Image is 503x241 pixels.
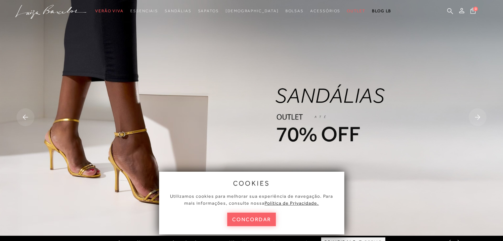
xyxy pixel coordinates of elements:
[347,5,365,17] a: categoryNavScreenReaderText
[165,9,191,13] span: Sandálias
[285,9,304,13] span: Bolsas
[310,9,340,13] span: Acessórios
[95,5,124,17] a: categoryNavScreenReaderText
[468,7,478,16] button: 0
[227,213,276,226] button: concordar
[130,9,158,13] span: Essenciais
[198,5,219,17] a: categoryNavScreenReaderText
[347,9,365,13] span: Outlet
[473,7,478,11] span: 0
[372,5,391,17] a: BLOG LB
[233,180,270,187] span: cookies
[170,193,333,206] span: Utilizamos cookies para melhorar sua experiência de navegação. Para mais informações, consulte nossa
[372,9,391,13] span: BLOG LB
[285,5,304,17] a: categoryNavScreenReaderText
[310,5,340,17] a: categoryNavScreenReaderText
[130,5,158,17] a: categoryNavScreenReaderText
[198,9,219,13] span: Sapatos
[265,200,319,206] a: Política de Privacidade.
[165,5,191,17] a: categoryNavScreenReaderText
[95,9,124,13] span: Verão Viva
[226,5,279,17] a: noSubCategoriesText
[226,9,279,13] span: [DEMOGRAPHIC_DATA]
